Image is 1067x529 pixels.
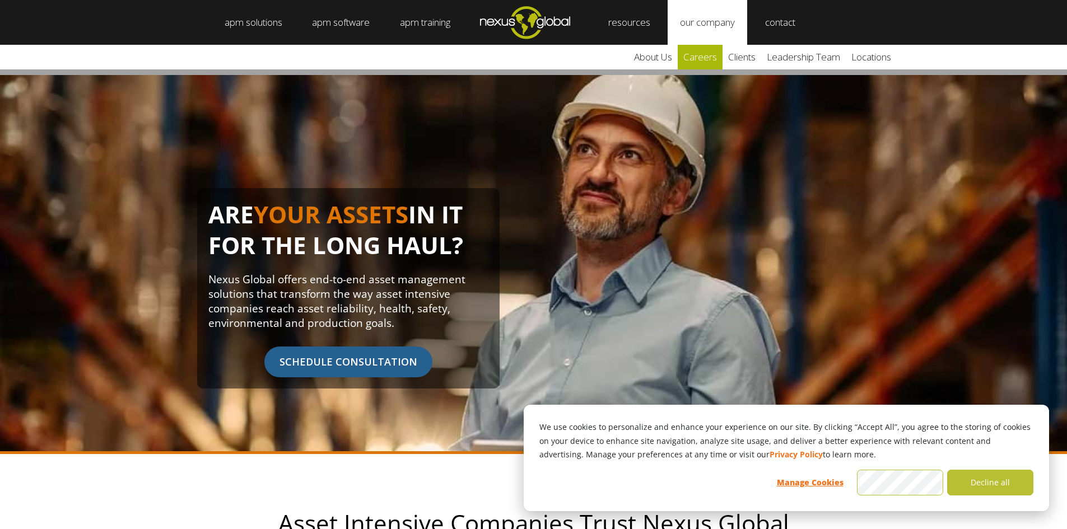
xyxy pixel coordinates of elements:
button: Accept all [857,470,943,495]
span: YOUR ASSETS [254,198,408,230]
p: We use cookies to personalize and enhance your experience on our site. By clicking “Accept All”, ... [539,420,1033,462]
div: Cookie banner [524,405,1049,511]
h1: ARE IN IT FOR THE LONG HAUL? [208,199,488,272]
a: locations [846,45,897,69]
button: Manage Cookies [767,470,853,495]
a: careers [678,45,723,69]
a: about us [628,45,678,69]
span: SCHEDULE CONSULTATION [264,347,432,377]
a: leadership team [761,45,846,69]
button: Decline all [947,470,1033,495]
a: Privacy Policy [770,448,823,462]
p: Nexus Global offers end-to-end asset management solutions that transform the way asset intensive ... [208,272,488,330]
a: clients [723,45,761,69]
